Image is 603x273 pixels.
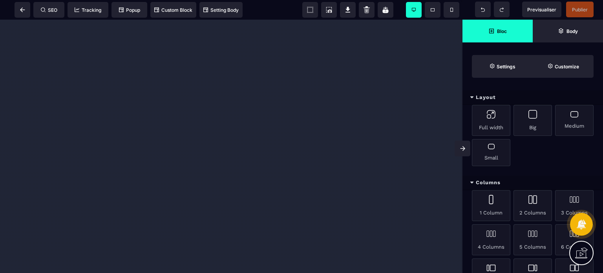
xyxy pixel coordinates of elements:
div: Big [513,105,552,136]
span: Settings [472,55,533,78]
span: Screenshot [321,2,337,18]
span: Custom Block [154,7,192,13]
div: 1 Column [472,190,510,221]
span: SEO [41,7,57,13]
span: Setting Body [203,7,239,13]
span: Publier [572,7,588,13]
strong: Settings [497,64,515,70]
div: 4 Columns [472,224,510,255]
div: Medium [555,105,594,136]
strong: Customize [555,64,579,70]
span: Open Style Manager [533,55,594,78]
strong: Body [566,28,578,34]
div: Columns [462,176,603,190]
div: Full width [472,105,510,136]
span: Preview [522,2,561,17]
span: Open Blocks [462,20,533,42]
div: Layout [462,90,603,105]
div: 2 Columns [513,190,552,221]
span: Popup [119,7,140,13]
strong: Bloc [497,28,507,34]
div: 6 Columns [555,224,594,255]
div: 3 Columns [555,190,594,221]
div: Small [472,139,510,166]
div: 5 Columns [513,224,552,255]
span: Open Layer Manager [533,20,603,42]
span: Previsualiser [527,7,556,13]
span: View components [302,2,318,18]
span: Tracking [75,7,101,13]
